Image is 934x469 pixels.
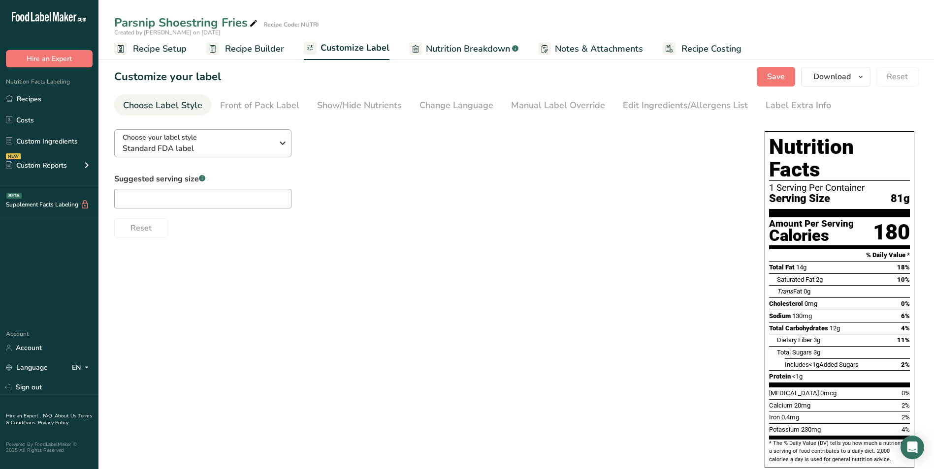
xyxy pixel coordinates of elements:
i: Trans [777,288,793,295]
span: 18% [897,264,910,271]
h1: Nutrition Facts [769,136,910,181]
span: Recipe Builder [225,42,284,56]
div: 180 [873,219,910,245]
span: Reset [887,71,908,83]
section: * The % Daily Value (DV) tells you how much a nutrient in a serving of food contributes to a dail... [769,440,910,464]
span: Created by [PERSON_NAME] on [DATE] [114,29,221,36]
span: 2% [901,361,910,368]
span: 4% [902,426,910,433]
div: Amount Per Serving [769,219,854,229]
div: Choose Label Style [123,99,202,112]
div: Custom Reports [6,160,67,171]
span: 14g [796,264,806,271]
span: 3g [813,349,820,356]
span: 0.4mg [781,413,799,421]
span: Iron [769,413,780,421]
span: Sodium [769,312,791,320]
span: 0% [901,300,910,307]
span: Total Fat [769,264,795,271]
span: Customize Label [321,41,389,55]
div: Label Extra Info [766,99,831,112]
span: Total Carbohydrates [769,324,828,332]
span: Nutrition Breakdown [426,42,510,56]
div: Front of Pack Label [220,99,299,112]
div: BETA [6,193,22,199]
a: Terms & Conditions . [6,412,92,426]
span: 20mg [794,402,810,409]
div: Manual Label Override [511,99,605,112]
span: Calcium [769,402,793,409]
span: Total Sugars [777,349,812,356]
span: 12g [830,324,840,332]
div: Recipe Code: NUTRI [263,20,319,29]
span: Recipe Costing [681,42,741,56]
span: Standard FDA label [123,143,273,154]
div: Change Language [419,99,493,112]
button: Reset [114,218,168,238]
span: 2% [902,413,910,421]
div: Edit Ingredients/Allergens List [623,99,748,112]
span: 10% [897,276,910,283]
a: Hire an Expert . [6,412,41,419]
span: 2g [816,276,823,283]
span: Cholesterol [769,300,803,307]
a: Customize Label [304,37,389,60]
a: Recipe Costing [663,38,741,60]
button: Hire an Expert [6,50,93,67]
div: EN [72,362,93,374]
span: 3g [813,336,820,344]
span: Saturated Fat [777,276,814,283]
a: Language [6,359,48,376]
div: NEW [6,153,21,159]
span: [MEDICAL_DATA] [769,389,819,397]
span: 6% [901,312,910,320]
div: 1 Serving Per Container [769,183,910,193]
a: FAQ . [43,412,55,419]
a: Recipe Setup [114,38,187,60]
span: Fat [777,288,802,295]
span: Recipe Setup [133,42,187,56]
button: Choose your label style Standard FDA label [114,129,291,157]
span: 2% [902,402,910,409]
button: Save [757,67,795,87]
span: Notes & Attachments [555,42,643,56]
span: 0g [804,288,810,295]
h1: Customize your label [114,69,221,85]
a: About Us . [55,412,78,419]
span: 0% [902,389,910,397]
button: Reset [876,67,918,87]
span: 230mg [801,426,821,433]
span: Save [767,71,785,83]
span: 130mg [792,312,812,320]
span: Potassium [769,426,800,433]
div: Powered By FoodLabelMaker © 2025 All Rights Reserved [6,441,93,453]
span: Protein [769,373,791,380]
button: Download [801,67,870,87]
div: Parsnip Shoestring Fries [114,14,259,31]
span: 11% [897,336,910,344]
a: Privacy Policy [38,419,68,426]
span: Download [813,71,851,83]
span: Reset [130,222,152,234]
span: 81g [891,193,910,205]
span: Serving Size [769,193,830,205]
section: % Daily Value * [769,249,910,261]
a: Notes & Attachments [538,38,643,60]
div: Open Intercom Messenger [901,436,924,459]
span: <1g [792,373,803,380]
span: Choose your label style [123,132,197,143]
div: Calories [769,229,854,243]
span: Includes Added Sugars [785,361,859,368]
span: Dietary Fiber [777,336,812,344]
label: Suggested serving size [114,173,291,185]
span: 0mg [805,300,817,307]
span: 4% [901,324,910,332]
span: 0mcg [820,389,837,397]
div: Show/Hide Nutrients [317,99,402,112]
a: Recipe Builder [206,38,284,60]
a: Nutrition Breakdown [409,38,518,60]
span: <1g [809,361,819,368]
